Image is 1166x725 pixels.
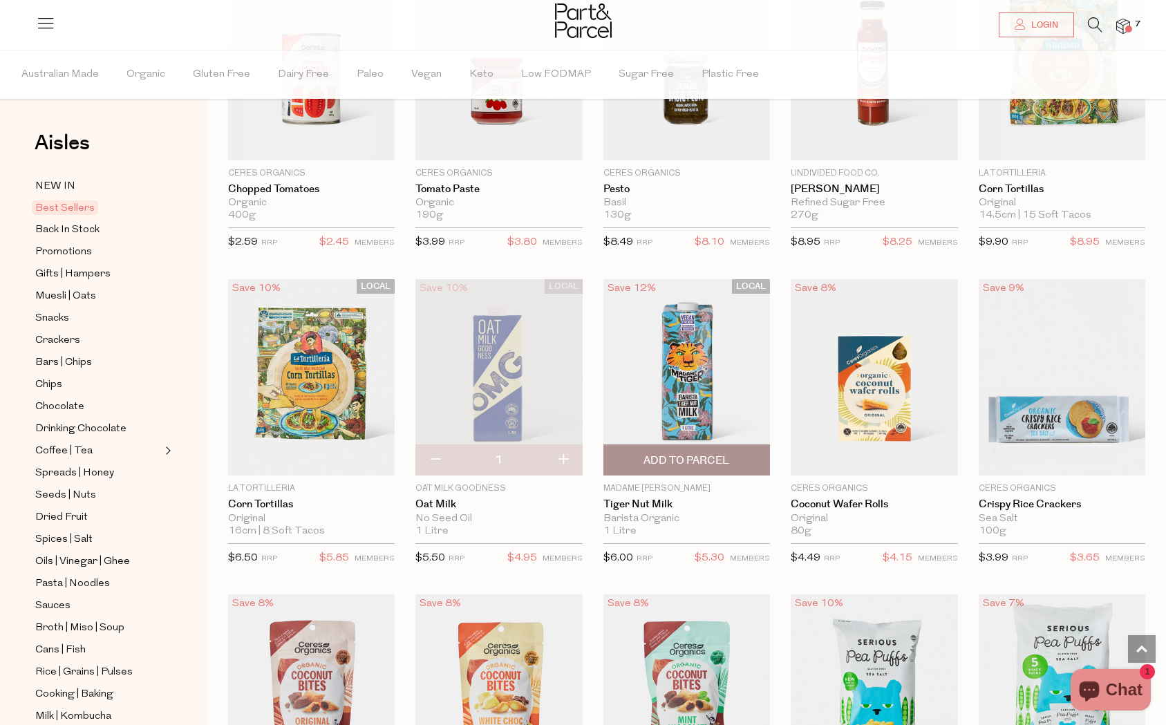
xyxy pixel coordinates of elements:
[228,498,395,511] a: Corn Tortillas
[35,222,100,238] span: Back In Stock
[415,513,582,525] div: No Seed Oil
[35,443,93,460] span: Coffee | Tea
[979,553,1008,563] span: $3.99
[35,243,161,261] a: Promotions
[228,183,395,196] a: Chopped Tomatoes
[261,555,277,563] small: RRP
[1116,19,1130,33] a: 7
[35,266,111,283] span: Gifts | Hampers
[35,178,161,195] a: NEW IN
[999,12,1074,37] a: Login
[126,50,165,99] span: Organic
[35,664,133,681] span: Rice | Grains | Pulses
[791,197,957,209] div: Refined Sugar Free
[1070,549,1100,567] span: $3.65
[35,487,161,504] a: Seeds | Nuts
[35,288,161,305] a: Muesli | Oats
[918,555,958,563] small: MEMBERS
[918,239,958,247] small: MEMBERS
[791,209,818,222] span: 270g
[603,498,770,511] a: Tiger Nut Milk
[469,50,493,99] span: Keto
[979,167,1145,180] p: La Tortilleria
[35,421,126,437] span: Drinking Chocolate
[603,513,770,525] div: Barista Organic
[702,50,759,99] span: Plastic Free
[35,598,70,614] span: Sauces
[228,237,258,247] span: $2.59
[603,279,770,476] img: Tiger Nut Milk
[35,663,161,681] a: Rice | Grains | Pulses
[415,237,445,247] span: $3.99
[603,209,631,222] span: 130g
[35,509,161,526] a: Dried Fruit
[603,279,660,298] div: Save 12%
[35,288,96,305] span: Muesli | Oats
[449,555,464,563] small: RRP
[415,167,582,180] p: Ceres Organics
[35,377,62,393] span: Chips
[415,553,445,563] span: $5.50
[228,594,278,613] div: Save 8%
[357,279,395,294] span: LOCAL
[415,279,582,476] img: Oat Milk
[35,531,161,548] a: Spices | Salt
[507,234,537,252] span: $3.80
[603,482,770,495] p: Madame [PERSON_NAME]
[35,620,124,637] span: Broth | Miso | Soup
[228,197,395,209] div: Organic
[791,594,847,613] div: Save 10%
[411,50,442,99] span: Vegan
[35,310,161,327] a: Snacks
[35,597,161,614] a: Sauces
[355,555,395,563] small: MEMBERS
[35,399,84,415] span: Chocolate
[1070,234,1100,252] span: $8.95
[979,237,1008,247] span: $9.90
[507,549,537,567] span: $4.95
[791,279,957,476] img: Coconut Wafer Rolls
[35,531,93,548] span: Spices | Salt
[603,183,770,196] a: Pesto
[543,239,583,247] small: MEMBERS
[883,234,912,252] span: $8.25
[791,513,957,525] div: Original
[228,482,395,495] p: La Tortilleria
[732,279,770,294] span: LOCAL
[415,209,443,222] span: 190g
[32,200,98,215] span: Best Sellers
[979,513,1145,525] div: Sea Salt
[791,279,840,298] div: Save 8%
[883,549,912,567] span: $4.15
[35,420,161,437] a: Drinking Chocolate
[35,265,161,283] a: Gifts | Hampers
[35,642,86,659] span: Cans | Fish
[35,398,161,415] a: Chocolate
[979,279,1028,298] div: Save 9%
[643,453,729,468] span: Add To Parcel
[415,183,582,196] a: Tomato Paste
[162,442,171,459] button: Expand/Collapse Coffee | Tea
[261,239,277,247] small: RRP
[979,594,1028,613] div: Save 7%
[35,619,161,637] a: Broth | Miso | Soup
[35,464,161,482] a: Spreads | Honey
[228,279,285,298] div: Save 10%
[415,498,582,511] a: Oat Milk
[1105,555,1145,563] small: MEMBERS
[791,553,820,563] span: $4.49
[1105,239,1145,247] small: MEMBERS
[357,50,384,99] span: Paleo
[35,200,161,216] a: Best Sellers
[35,708,161,725] a: Milk | Kombucha
[603,444,770,476] button: Add To Parcel
[355,239,395,247] small: MEMBERS
[228,513,395,525] div: Original
[449,239,464,247] small: RRP
[791,167,957,180] p: Undivided Food Co.
[35,487,96,504] span: Seeds | Nuts
[35,686,161,703] a: Cooking | Baking
[193,50,250,99] span: Gluten Free
[319,549,349,567] span: $5.85
[637,555,652,563] small: RRP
